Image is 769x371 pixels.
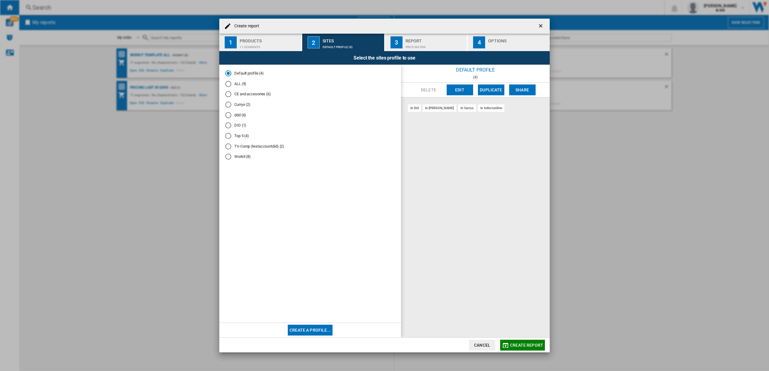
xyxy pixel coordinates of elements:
button: 3 Report Price Matrix [385,34,468,51]
button: 2 Sites Default profile (4) [302,34,385,51]
div: 3 [391,36,403,48]
div: Sites [323,36,382,42]
div: Default profile (4) [323,42,382,49]
div: 4 [473,36,485,48]
span: Create report [510,343,543,348]
ng-md-icon: getI18NText('BUTTONS.CLOSE_DIALOG') [538,23,545,30]
div: ie [PERSON_NAME] [423,104,456,112]
h4: Create report [231,23,259,29]
div: ie selectonline [478,104,505,112]
md-radio-button: Currys (2) [225,102,395,108]
md-radio-button: CE and accesories (6) [225,91,395,97]
div: ie currys [458,104,476,112]
div: (4) [401,75,550,79]
md-radio-button: ddd (6) [225,112,395,118]
button: Duplicate [478,84,504,95]
button: Create a profile... [288,325,333,336]
md-radio-button: Default profile (4) [225,71,395,76]
md-radio-button: Workit (8) [225,154,395,160]
button: Cancel [469,340,495,351]
div: Report [406,36,465,42]
div: 2 [308,36,320,48]
button: Delete [415,84,442,95]
button: Edit [447,84,473,95]
button: getI18NText('BUTTONS.CLOSE_DIALOG') [535,20,547,32]
md-radio-button: ALL (9) [225,81,395,87]
div: Default profile [401,65,550,75]
button: 4 Options [468,34,550,51]
button: 1 Products 11 segments [219,34,302,51]
div: ie did [408,104,421,112]
div: 11 segments [240,42,299,49]
md-radio-button: DID (1) [225,123,395,128]
md-radio-button: Top 5 (4) [225,133,395,139]
button: Share [509,84,536,95]
md-radio-button: TV-Comp (testaccountdid) (2) [225,143,395,149]
div: 1 [225,36,237,48]
div: Products [240,36,299,42]
div: Options [488,36,547,42]
div: Price Matrix [406,42,465,49]
button: Create report [500,340,545,351]
div: Select the sites profile to use [219,51,550,65]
